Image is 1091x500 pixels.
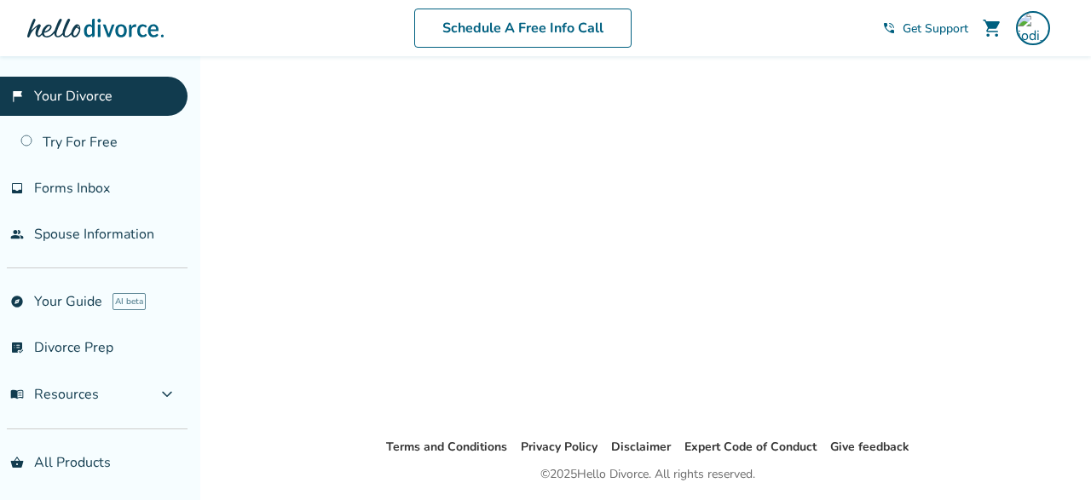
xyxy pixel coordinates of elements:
a: phone_in_talkGet Support [882,20,968,37]
div: © 2025 Hello Divorce. All rights reserved. [540,464,755,485]
span: Get Support [903,20,968,37]
a: Privacy Policy [521,439,597,455]
span: menu_book [10,388,24,401]
span: phone_in_talk [882,21,896,35]
span: explore [10,295,24,308]
a: Schedule A Free Info Call [414,9,632,48]
span: expand_more [157,384,177,405]
span: AI beta [113,293,146,310]
span: Resources [10,385,99,404]
img: jodi_linda@yahoo.com [1016,11,1050,45]
span: flag_2 [10,89,24,103]
a: Expert Code of Conduct [684,439,817,455]
li: Disclaimer [611,437,671,457]
span: shopping_cart [982,18,1002,38]
li: Give feedback [830,437,909,457]
span: list_alt_check [10,341,24,354]
span: people [10,227,24,241]
span: inbox [10,181,24,195]
span: shopping_basket [10,456,24,469]
span: Forms Inbox [34,179,110,198]
a: Terms and Conditions [386,439,507,455]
